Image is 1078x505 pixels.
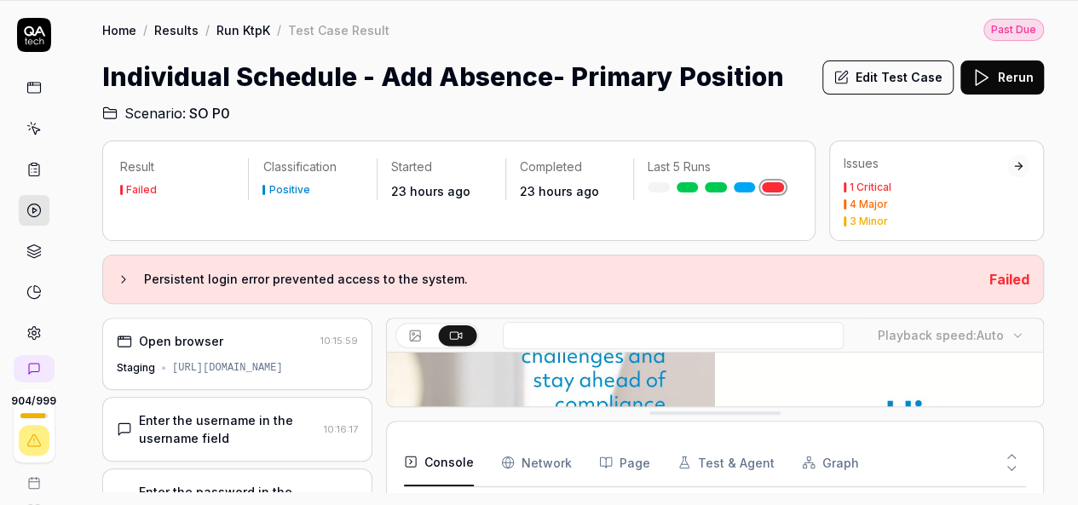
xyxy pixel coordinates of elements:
[989,271,1029,288] span: Failed
[139,332,223,350] div: Open browser
[277,21,281,38] div: /
[850,182,891,192] div: 1 Critical
[983,18,1044,41] button: Past Due
[404,439,474,486] button: Console
[143,21,147,38] div: /
[850,216,888,227] div: 3 Minor
[154,21,199,38] a: Results
[520,158,620,175] p: Completed
[288,21,389,38] div: Test Case Result
[14,355,55,382] a: New conversation
[11,396,56,406] span: 904 / 999
[117,269,976,290] button: Persistent login error prevented access to the system.
[677,439,775,486] button: Test & Agent
[878,326,1004,344] div: Playback speed:
[320,335,358,347] time: 10:15:59
[205,21,210,38] div: /
[102,103,230,123] a: Scenario:SO P0
[262,158,363,175] p: Classification
[139,411,317,447] div: Enter the username in the username field
[216,21,270,38] a: Run KtpK
[172,360,283,376] div: [URL][DOMAIN_NAME]
[648,158,784,175] p: Last 5 Runs
[822,60,954,95] button: Edit Test Case
[844,155,1007,172] div: Issues
[520,184,599,198] time: 23 hours ago
[391,184,470,198] time: 23 hours ago
[960,60,1044,95] button: Rerun
[121,103,186,123] span: Scenario:
[120,158,234,175] p: Result
[268,185,309,195] div: Positive
[501,439,572,486] button: Network
[391,158,492,175] p: Started
[189,103,230,123] span: SO P0
[126,185,157,195] div: Failed
[802,439,859,486] button: Graph
[983,19,1044,41] div: Past Due
[850,199,888,209] div: 4 Major
[102,21,136,38] a: Home
[324,423,358,435] time: 10:16:17
[117,360,155,376] div: Staging
[7,462,61,490] a: Book a call with us
[144,269,976,290] h3: Persistent login error prevented access to the system.
[102,58,784,96] h1: Individual Schedule - Add Absence- Primary Position
[599,439,650,486] button: Page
